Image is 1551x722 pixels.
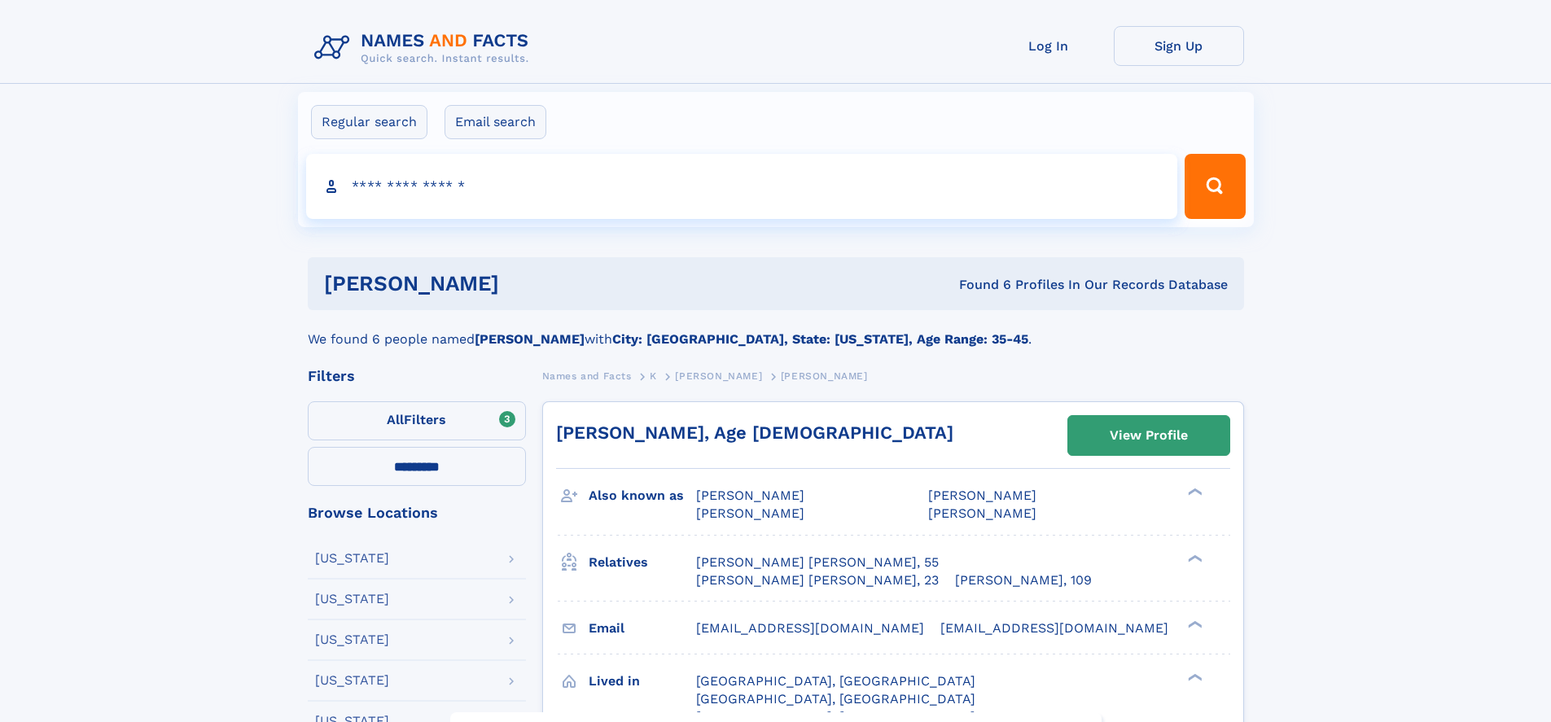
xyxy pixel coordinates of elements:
div: We found 6 people named with . [308,310,1244,349]
a: [PERSON_NAME] [PERSON_NAME], 55 [696,554,939,571]
span: [PERSON_NAME] [696,488,804,503]
div: Found 6 Profiles In Our Records Database [729,276,1228,294]
h3: Relatives [589,549,696,576]
label: Email search [445,105,546,139]
h3: Email [589,615,696,642]
a: [PERSON_NAME], Age [DEMOGRAPHIC_DATA] [556,422,953,443]
img: Logo Names and Facts [308,26,542,70]
h3: Lived in [589,667,696,695]
div: ❯ [1184,553,1203,563]
a: Names and Facts [542,365,632,386]
div: ❯ [1184,672,1203,682]
div: [US_STATE] [315,593,389,606]
a: [PERSON_NAME] [PERSON_NAME], 23 [696,571,939,589]
span: [PERSON_NAME] [696,505,804,521]
div: [US_STATE] [315,552,389,565]
a: View Profile [1068,416,1229,455]
a: [PERSON_NAME], 109 [955,571,1092,589]
button: Search Button [1185,154,1245,219]
h1: [PERSON_NAME] [324,273,729,294]
b: [PERSON_NAME] [475,331,585,347]
div: Filters [308,369,526,383]
div: [US_STATE] [315,674,389,687]
span: [PERSON_NAME] [928,488,1036,503]
div: ❯ [1184,619,1203,629]
span: [PERSON_NAME] [675,370,762,382]
span: K [650,370,657,382]
label: Filters [308,401,526,440]
span: [GEOGRAPHIC_DATA], [GEOGRAPHIC_DATA] [696,673,975,689]
a: Log In [984,26,1114,66]
span: [GEOGRAPHIC_DATA], [GEOGRAPHIC_DATA] [696,691,975,707]
span: [PERSON_NAME] [928,505,1036,521]
a: [PERSON_NAME] [675,365,762,386]
h3: Also known as [589,482,696,510]
a: K [650,365,657,386]
b: City: [GEOGRAPHIC_DATA], State: [US_STATE], Age Range: 35-45 [612,331,1028,347]
div: Browse Locations [308,505,526,520]
span: [EMAIL_ADDRESS][DOMAIN_NAME] [940,620,1168,636]
span: [EMAIL_ADDRESS][DOMAIN_NAME] [696,620,924,636]
input: search input [306,154,1178,219]
div: View Profile [1110,417,1188,454]
span: [PERSON_NAME] [781,370,868,382]
div: ❯ [1184,487,1203,497]
label: Regular search [311,105,427,139]
span: All [387,412,404,427]
div: [US_STATE] [315,633,389,646]
a: Sign Up [1114,26,1244,66]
